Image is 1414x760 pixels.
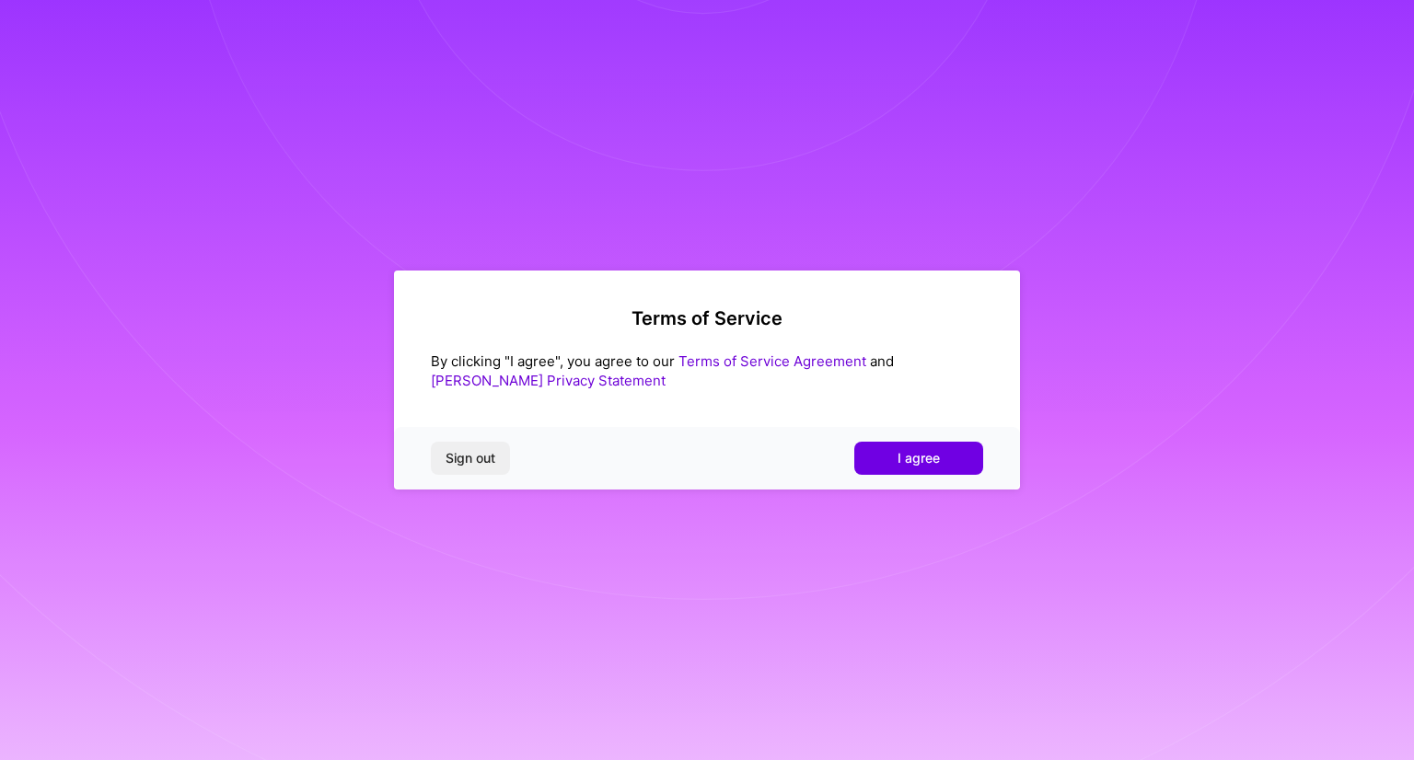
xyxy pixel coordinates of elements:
div: By clicking "I agree", you agree to our and [431,351,983,390]
h2: Terms of Service [431,307,983,329]
a: [PERSON_NAME] Privacy Statement [431,372,666,389]
a: Terms of Service Agreement [678,352,866,370]
button: Sign out [431,442,510,475]
span: Sign out [446,449,495,467]
span: I agree [898,449,940,467]
button: I agree [854,442,983,475]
